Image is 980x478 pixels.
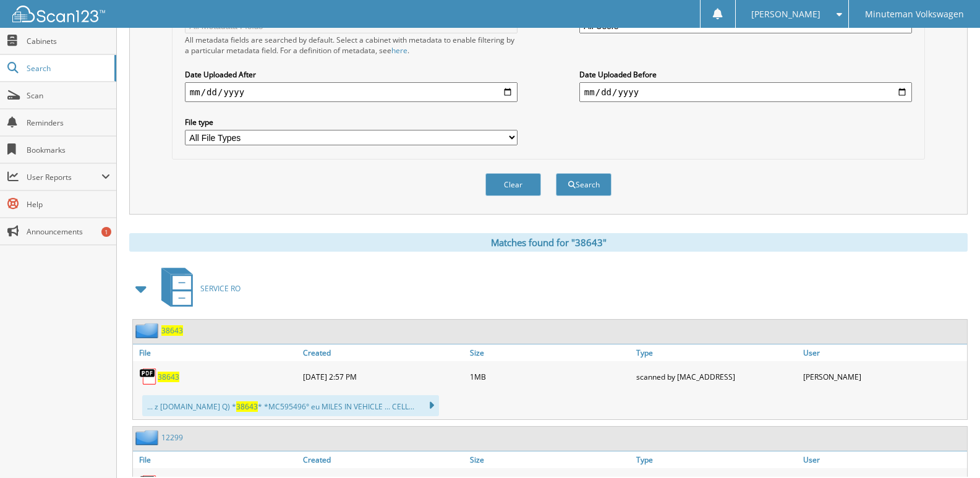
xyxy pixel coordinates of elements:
a: 12299 [161,432,183,443]
a: Created [300,344,467,361]
span: Cabinets [27,36,110,46]
a: User [800,451,967,468]
input: end [579,82,912,102]
div: ... z [DOMAIN_NAME] Q) * * *MC595496° eu MILES IN VEHICLE ... CELL... [142,395,439,416]
button: Clear [485,173,541,196]
span: Bookmarks [27,145,110,155]
span: SERVICE RO [200,283,241,294]
a: SERVICE RO [154,264,241,313]
span: Scan [27,90,110,101]
a: Type [633,451,800,468]
a: Type [633,344,800,361]
span: Announcements [27,226,110,237]
div: All metadata fields are searched by default. Select a cabinet with metadata to enable filtering b... [185,35,518,56]
a: Size [467,451,634,468]
a: File [133,344,300,361]
a: Size [467,344,634,361]
img: PDF.png [139,367,158,386]
a: here [391,45,407,56]
div: scanned by [MAC_ADDRESS] [633,364,800,389]
a: 38643 [161,325,183,336]
label: Date Uploaded Before [579,69,912,80]
img: folder2.png [135,323,161,338]
label: File type [185,117,518,127]
img: folder2.png [135,430,161,445]
img: scan123-logo-white.svg [12,6,105,22]
span: 38643 [236,401,258,412]
a: User [800,344,967,361]
span: Reminders [27,117,110,128]
div: [DATE] 2:57 PM [300,364,467,389]
div: [PERSON_NAME] [800,364,967,389]
input: start [185,82,518,102]
button: Search [556,173,611,196]
label: Date Uploaded After [185,69,518,80]
div: Matches found for "38643" [129,233,968,252]
span: Help [27,199,110,210]
a: File [133,451,300,468]
span: User Reports [27,172,101,182]
a: Created [300,451,467,468]
span: Minuteman Volkswagen [865,11,964,18]
a: 38643 [158,372,179,382]
span: [PERSON_NAME] [751,11,820,18]
div: 1MB [467,364,634,389]
div: 1 [101,227,111,237]
span: Search [27,63,108,74]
